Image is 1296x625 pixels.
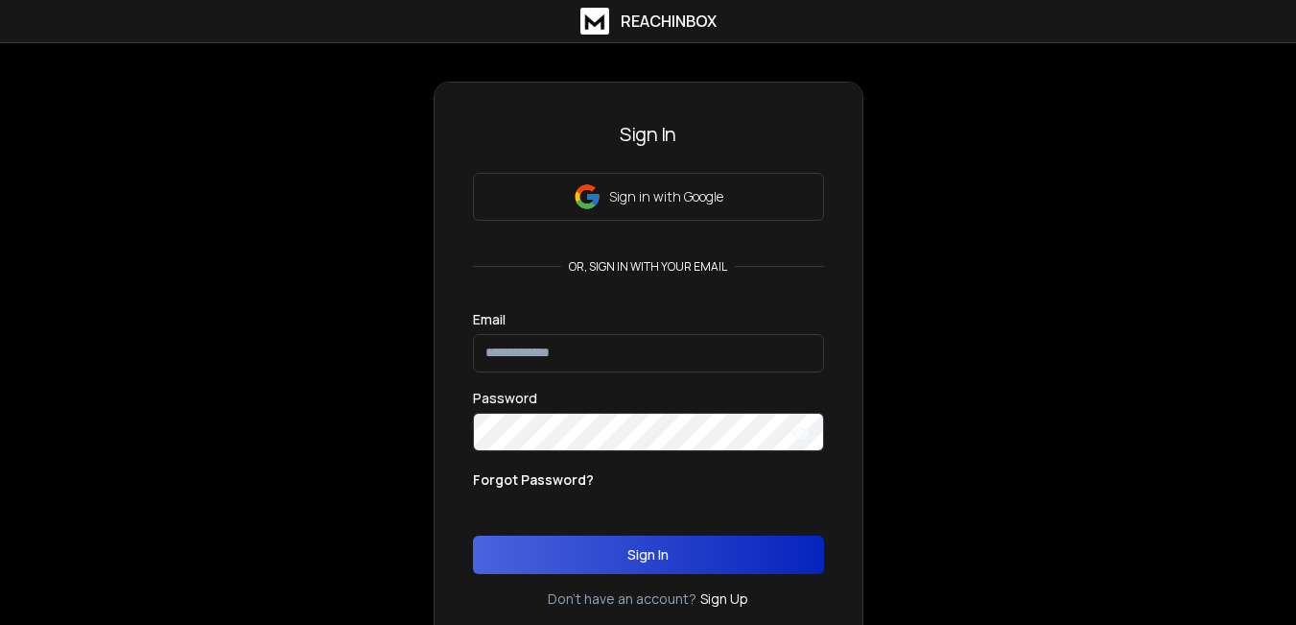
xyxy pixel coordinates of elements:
[473,313,506,326] label: Email
[473,121,824,148] h3: Sign In
[580,8,717,35] a: ReachInbox
[609,187,723,206] p: Sign in with Google
[473,470,594,490] p: Forgot Password?
[621,10,717,33] h1: ReachInbox
[580,8,609,35] img: logo
[548,589,696,609] p: Don't have an account?
[700,589,748,609] a: Sign Up
[561,259,735,275] p: or, sign in with your email
[473,173,824,221] button: Sign in with Google
[473,392,537,405] label: Password
[473,536,824,574] button: Sign In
